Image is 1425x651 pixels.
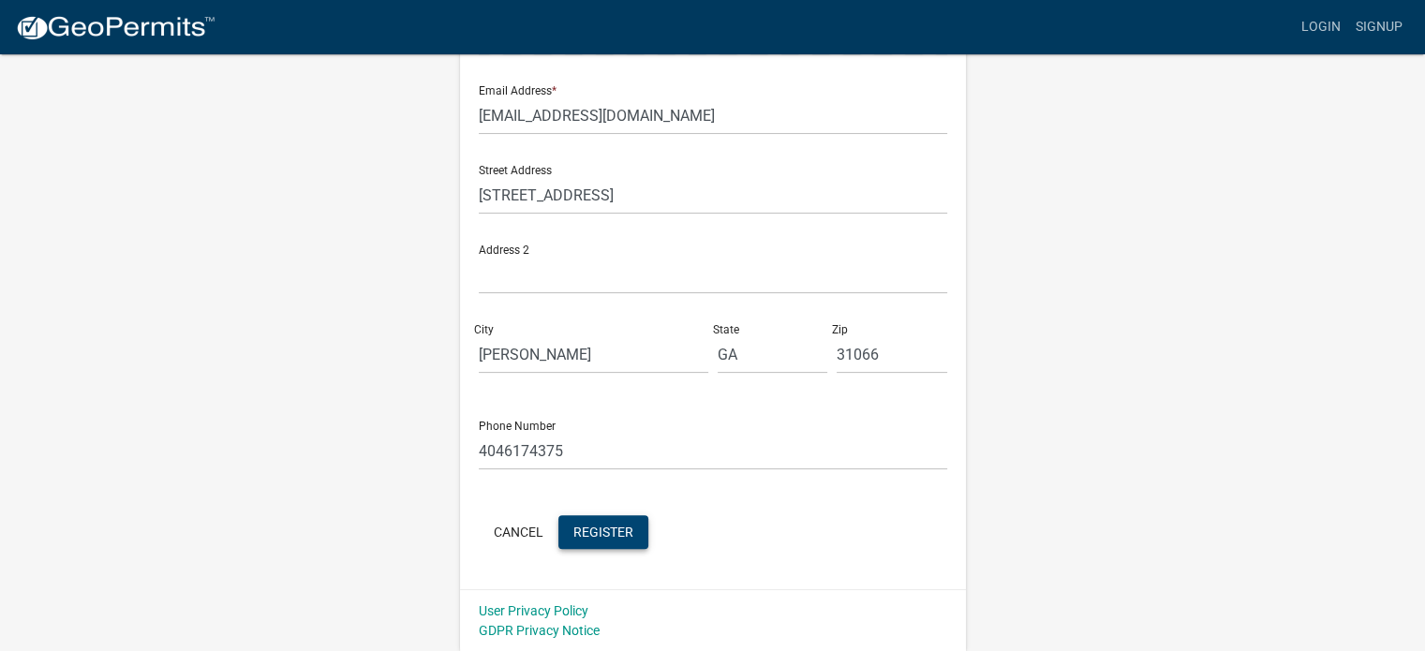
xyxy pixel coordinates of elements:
[479,623,600,638] a: GDPR Privacy Notice
[479,603,588,618] a: User Privacy Policy
[1348,9,1410,45] a: Signup
[558,515,648,549] button: Register
[479,515,558,549] button: Cancel
[573,524,633,539] span: Register
[1294,9,1348,45] a: Login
